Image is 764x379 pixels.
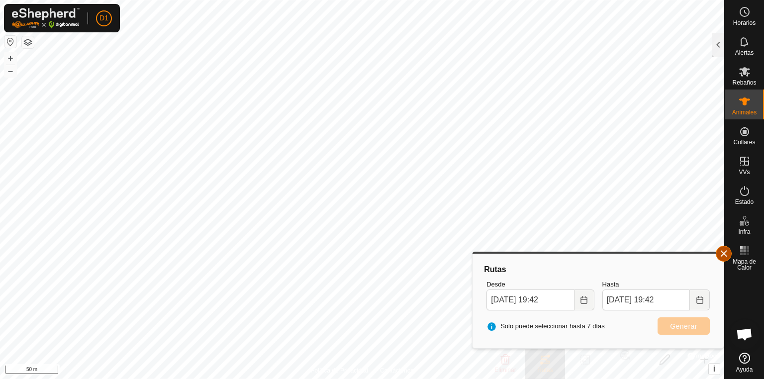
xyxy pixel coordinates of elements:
div: Chat abierto [730,319,760,349]
span: VVs [739,169,750,175]
button: Choose Date [690,289,710,310]
span: Infra [738,229,750,235]
span: Animales [732,109,757,115]
a: Contáctenos [380,366,413,375]
span: D1 [99,13,108,23]
button: Generar [658,317,710,335]
button: Capas del Mapa [22,36,34,48]
div: Rutas [482,264,714,276]
img: Logo Gallagher [12,8,80,28]
span: Horarios [733,20,756,26]
a: Política de Privacidad [311,366,368,375]
a: Ayuda [725,349,764,377]
span: Solo puede seleccionar hasta 7 días [486,321,605,331]
span: Alertas [735,50,754,56]
label: Hasta [602,280,710,289]
button: Restablecer Mapa [4,36,16,48]
span: Generar [670,322,697,330]
span: Collares [733,139,755,145]
label: Desde [486,280,594,289]
span: Mapa de Calor [727,259,762,271]
button: Choose Date [574,289,594,310]
span: Ayuda [736,367,753,373]
span: Rebaños [732,80,756,86]
button: + [4,52,16,64]
span: i [713,365,715,373]
button: – [4,65,16,77]
span: Estado [735,199,754,205]
button: i [709,364,720,375]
